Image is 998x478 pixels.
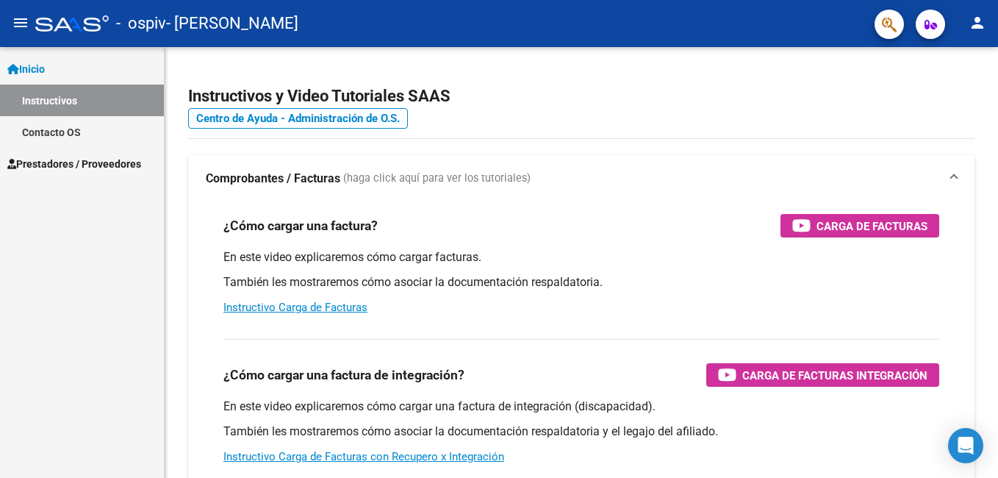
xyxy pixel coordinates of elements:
[166,7,298,40] span: - [PERSON_NAME]
[206,171,340,187] strong: Comprobantes / Facturas
[223,399,939,415] p: En este video explicaremos cómo cargar una factura de integración (discapacidad).
[948,428,983,463] div: Open Intercom Messenger
[12,14,29,32] mat-icon: menu
[780,214,939,238] button: Carga de Facturas
[223,274,939,290] p: También les mostraremos cómo asociar la documentación respaldatoria.
[188,82,974,110] h2: Instructivos y Video Tutoriales SAAS
[706,363,939,387] button: Carga de Facturas Integración
[223,450,504,463] a: Instructivo Carga de Facturas con Recupero x Integración
[188,155,974,202] mat-expansion-panel-header: Comprobantes / Facturas (haga click aquí para ver los tutoriales)
[343,171,531,187] span: (haga click aquí para ver los tutoriales)
[223,301,367,314] a: Instructivo Carga de Facturas
[969,14,986,32] mat-icon: person
[223,365,464,385] h3: ¿Cómo cargar una factura de integración?
[188,108,408,129] a: Centro de Ayuda - Administración de O.S.
[7,61,45,77] span: Inicio
[223,424,939,440] p: También les mostraremos cómo asociar la documentación respaldatoria y el legajo del afiliado.
[223,249,939,265] p: En este video explicaremos cómo cargar facturas.
[816,217,927,235] span: Carga de Facturas
[116,7,166,40] span: - ospiv
[742,366,927,385] span: Carga de Facturas Integración
[223,215,378,236] h3: ¿Cómo cargar una factura?
[7,156,141,172] span: Prestadores / Proveedores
